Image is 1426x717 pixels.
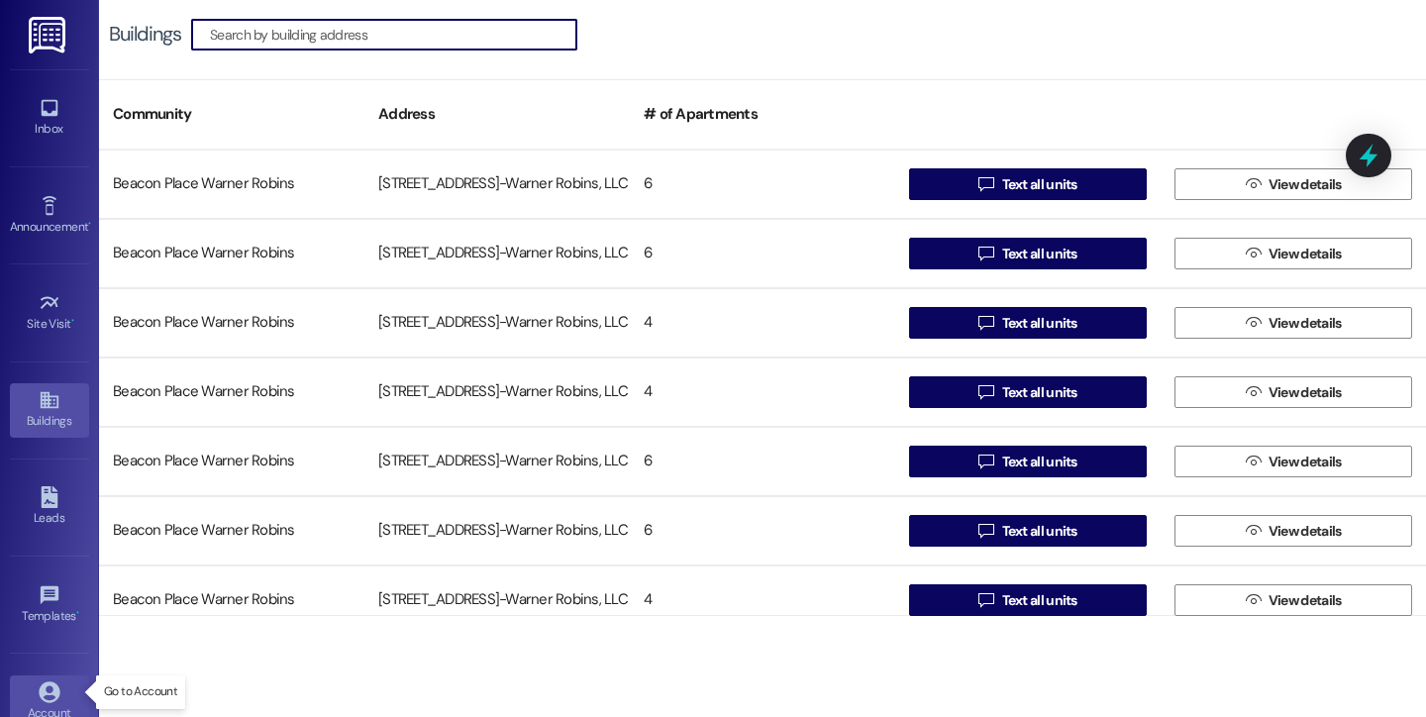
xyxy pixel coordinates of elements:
div: Beacon Place Warner Robins [99,303,364,343]
span: View details [1269,452,1342,472]
a: Templates • [10,578,89,632]
button: View details [1174,584,1412,616]
div: [STREET_ADDRESS]-Warner Robins, LLC [364,164,630,204]
i:  [1246,315,1261,331]
a: Buildings [10,383,89,437]
button: View details [1174,168,1412,200]
i:  [1246,454,1261,469]
div: Beacon Place Warner Robins [99,580,364,620]
i:  [1246,384,1261,400]
div: 6 [630,164,895,204]
span: Text all units [1002,174,1077,195]
div: Beacon Place Warner Robins [99,442,364,481]
button: Text all units [909,446,1147,477]
img: ResiDesk Logo [29,17,69,53]
span: Text all units [1002,313,1077,334]
i:  [978,384,993,400]
button: Text all units [909,238,1147,269]
a: Leads [10,480,89,534]
div: Beacon Place Warner Robins [99,372,364,412]
div: [STREET_ADDRESS]-Warner Robins, LLC [364,303,630,343]
i:  [978,454,993,469]
p: Go to Account [104,683,177,700]
i:  [1246,523,1261,539]
div: Buildings [109,24,181,45]
i:  [978,246,993,261]
i:  [978,176,993,192]
span: Text all units [1002,382,1077,403]
div: [STREET_ADDRESS]-Warner Robins, LLC [364,372,630,412]
div: 4 [630,303,895,343]
button: View details [1174,238,1412,269]
div: [STREET_ADDRESS]-Warner Robins, LLC [364,442,630,481]
span: Text all units [1002,452,1077,472]
div: Beacon Place Warner Robins [99,234,364,273]
div: 4 [630,580,895,620]
span: • [76,606,79,620]
div: Community [99,90,364,139]
i:  [1246,592,1261,608]
i:  [1246,246,1261,261]
div: 6 [630,234,895,273]
span: Text all units [1002,521,1077,542]
div: [STREET_ADDRESS]-Warner Robins, LLC [364,234,630,273]
button: Text all units [909,168,1147,200]
button: View details [1174,376,1412,408]
span: Text all units [1002,244,1077,264]
button: View details [1174,307,1412,339]
span: • [71,314,74,328]
span: Text all units [1002,590,1077,611]
span: View details [1269,590,1342,611]
button: Text all units [909,307,1147,339]
div: Address [364,90,630,139]
i:  [978,592,993,608]
div: Beacon Place Warner Robins [99,511,364,551]
div: 4 [630,372,895,412]
a: Site Visit • [10,286,89,340]
div: # of Apartments [630,90,895,139]
span: View details [1269,244,1342,264]
i:  [978,523,993,539]
button: Text all units [909,515,1147,547]
span: View details [1269,382,1342,403]
button: Text all units [909,376,1147,408]
span: • [88,217,91,231]
div: [STREET_ADDRESS]-Warner Robins, LLC [364,511,630,551]
div: Beacon Place Warner Robins [99,164,364,204]
i:  [1246,176,1261,192]
i:  [978,315,993,331]
a: Inbox [10,91,89,145]
button: Text all units [909,584,1147,616]
button: View details [1174,515,1412,547]
span: View details [1269,521,1342,542]
button: View details [1174,446,1412,477]
div: 6 [630,442,895,481]
div: [STREET_ADDRESS]-Warner Robins, LLC [364,580,630,620]
span: View details [1269,174,1342,195]
input: Search by building address [210,21,576,49]
div: 6 [630,511,895,551]
span: View details [1269,313,1342,334]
